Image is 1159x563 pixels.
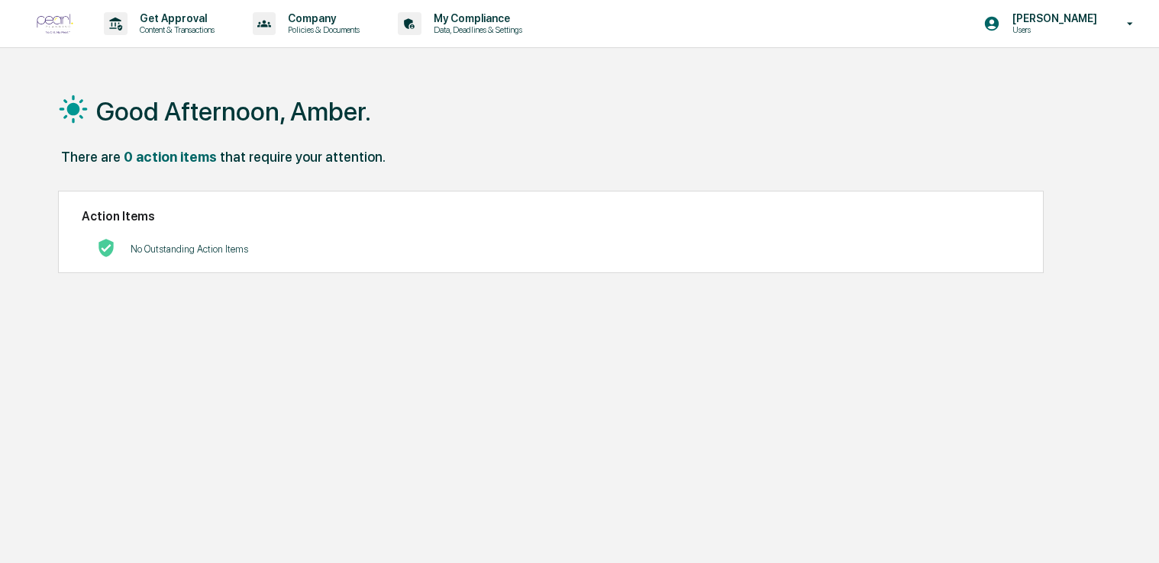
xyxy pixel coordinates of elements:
[97,239,115,257] img: No Actions logo
[1000,12,1105,24] p: [PERSON_NAME]
[421,12,530,24] p: My Compliance
[61,149,121,165] div: There are
[82,209,1021,224] h2: Action Items
[276,12,367,24] p: Company
[276,24,367,35] p: Policies & Documents
[1000,24,1105,35] p: Users
[131,243,248,255] p: No Outstanding Action Items
[421,24,530,35] p: Data, Deadlines & Settings
[128,24,222,35] p: Content & Transactions
[37,14,73,34] img: logo
[124,149,217,165] div: 0 action items
[220,149,386,165] div: that require your attention.
[128,12,222,24] p: Get Approval
[96,96,371,127] h1: Good Afternoon, Amber.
